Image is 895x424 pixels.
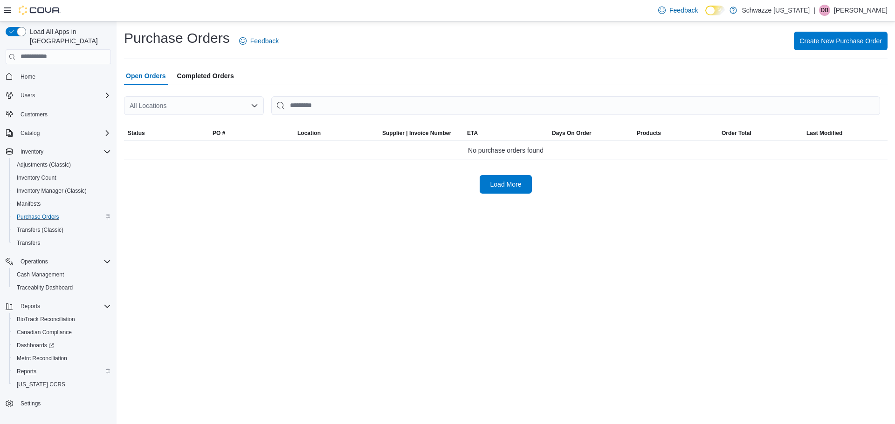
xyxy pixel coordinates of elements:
[271,96,880,115] input: This is a search bar. After typing your query, hit enter to filter the results lower in the page.
[26,27,111,46] span: Load All Apps in [GEOGRAPHIC_DATA]
[813,5,815,16] p: |
[480,175,532,194] button: Load More
[21,129,40,137] span: Catalog
[177,67,234,85] span: Completed Orders
[13,340,58,351] a: Dashboards
[17,174,56,182] span: Inventory Count
[17,316,75,323] span: BioTrack Reconciliation
[13,159,75,170] a: Adjustments (Classic)
[13,353,71,364] a: Metrc Reconciliation
[9,223,115,236] button: Transfers (Classic)
[17,329,72,336] span: Canadian Compliance
[17,284,73,291] span: Traceabilty Dashboard
[294,126,379,141] button: Location
[13,282,76,293] a: Traceabilty Dashboard
[467,129,478,137] span: ETA
[806,129,842,137] span: Last Modified
[490,180,522,189] span: Load More
[2,127,115,140] button: Catalog
[13,340,111,351] span: Dashboards
[463,126,548,141] button: ETA
[297,129,321,137] div: Location
[13,237,111,249] span: Transfers
[13,327,76,338] a: Canadian Compliance
[2,108,115,121] button: Customers
[17,109,51,120] a: Customers
[17,161,71,168] span: Adjustments (Classic)
[2,255,115,268] button: Operations
[21,303,40,310] span: Reports
[2,397,115,410] button: Settings
[13,379,69,390] a: [US_STATE] CCRS
[2,145,115,158] button: Inventory
[21,258,48,265] span: Operations
[17,368,36,375] span: Reports
[17,342,54,349] span: Dashboards
[17,256,52,267] button: Operations
[13,211,111,222] span: Purchase Orders
[803,126,888,141] button: Last Modified
[2,300,115,313] button: Reports
[17,256,111,267] span: Operations
[13,379,111,390] span: Washington CCRS
[552,129,592,137] span: Days On Order
[17,239,40,247] span: Transfers
[13,353,111,364] span: Metrc Reconciliation
[21,92,35,99] span: Users
[9,184,115,197] button: Inventory Manager (Classic)
[17,301,111,312] span: Reports
[17,226,63,234] span: Transfers (Classic)
[13,172,60,183] a: Inventory Count
[17,381,65,388] span: [US_STATE] CCRS
[9,326,115,339] button: Canadian Compliance
[9,313,115,326] button: BioTrack Reconciliation
[819,5,830,16] div: Duncan Boggess
[9,236,115,249] button: Transfers
[17,355,67,362] span: Metrc Reconciliation
[9,171,115,184] button: Inventory Count
[13,198,111,209] span: Manifests
[2,70,115,83] button: Home
[235,32,282,50] a: Feedback
[382,129,451,137] span: Supplier | Invoice Number
[722,129,751,137] span: Order Total
[13,224,111,236] span: Transfers (Classic)
[13,282,111,293] span: Traceabilty Dashboard
[654,1,702,20] a: Feedback
[13,198,44,209] a: Manifests
[128,129,145,137] span: Status
[13,224,67,236] a: Transfers (Classic)
[2,89,115,102] button: Users
[13,269,68,280] a: Cash Management
[17,128,43,139] button: Catalog
[17,146,111,157] span: Inventory
[13,269,111,280] span: Cash Management
[17,90,111,101] span: Users
[468,145,544,156] span: No purchase orders found
[124,29,230,47] h1: Purchase Orders
[637,129,661,137] span: Products
[21,148,43,155] span: Inventory
[250,36,279,46] span: Feedback
[17,200,41,208] span: Manifests
[13,327,111,338] span: Canadian Compliance
[17,213,59,221] span: Purchase Orders
[17,108,111,120] span: Customers
[9,268,115,281] button: Cash Management
[633,126,718,141] button: Products
[17,301,44,312] button: Reports
[17,71,39,82] a: Home
[17,271,64,278] span: Cash Management
[9,378,115,391] button: [US_STATE] CCRS
[13,366,111,377] span: Reports
[9,158,115,171] button: Adjustments (Classic)
[17,187,87,195] span: Inventory Manager (Classic)
[718,126,803,141] button: Order Total
[17,90,39,101] button: Users
[126,67,166,85] span: Open Orders
[9,339,115,352] a: Dashboards
[17,397,111,409] span: Settings
[9,281,115,294] button: Traceabilty Dashboard
[21,400,41,407] span: Settings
